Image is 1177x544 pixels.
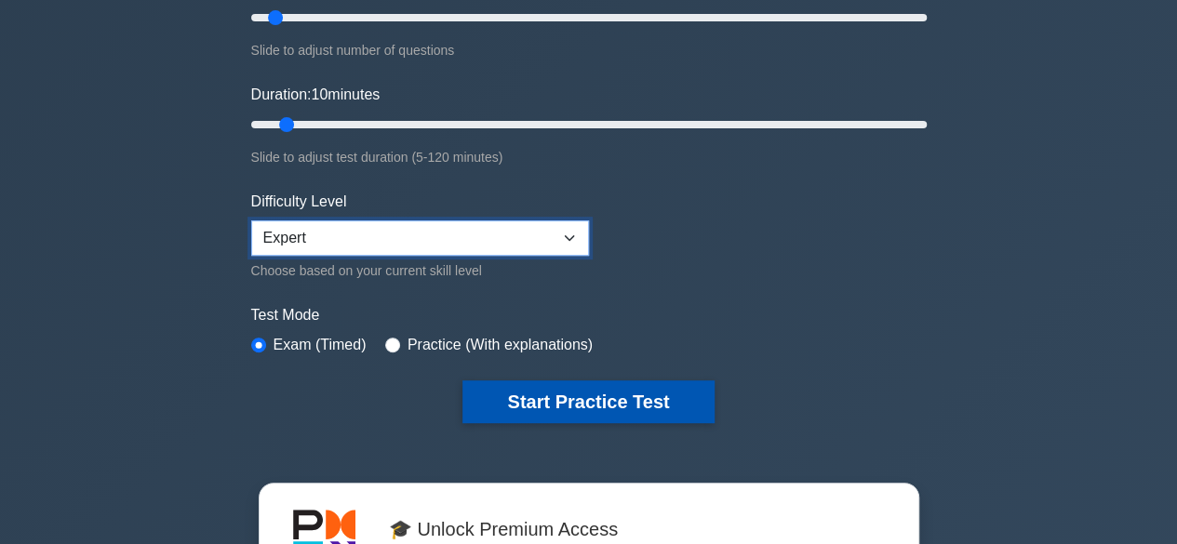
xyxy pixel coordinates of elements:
[251,84,381,106] label: Duration: minutes
[251,191,347,213] label: Difficulty Level
[274,334,367,356] label: Exam (Timed)
[251,146,927,168] div: Slide to adjust test duration (5-120 minutes)
[408,334,593,356] label: Practice (With explanations)
[251,304,927,326] label: Test Mode
[311,86,328,102] span: 10
[462,380,714,423] button: Start Practice Test
[251,39,927,61] div: Slide to adjust number of questions
[251,259,589,282] div: Choose based on your current skill level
